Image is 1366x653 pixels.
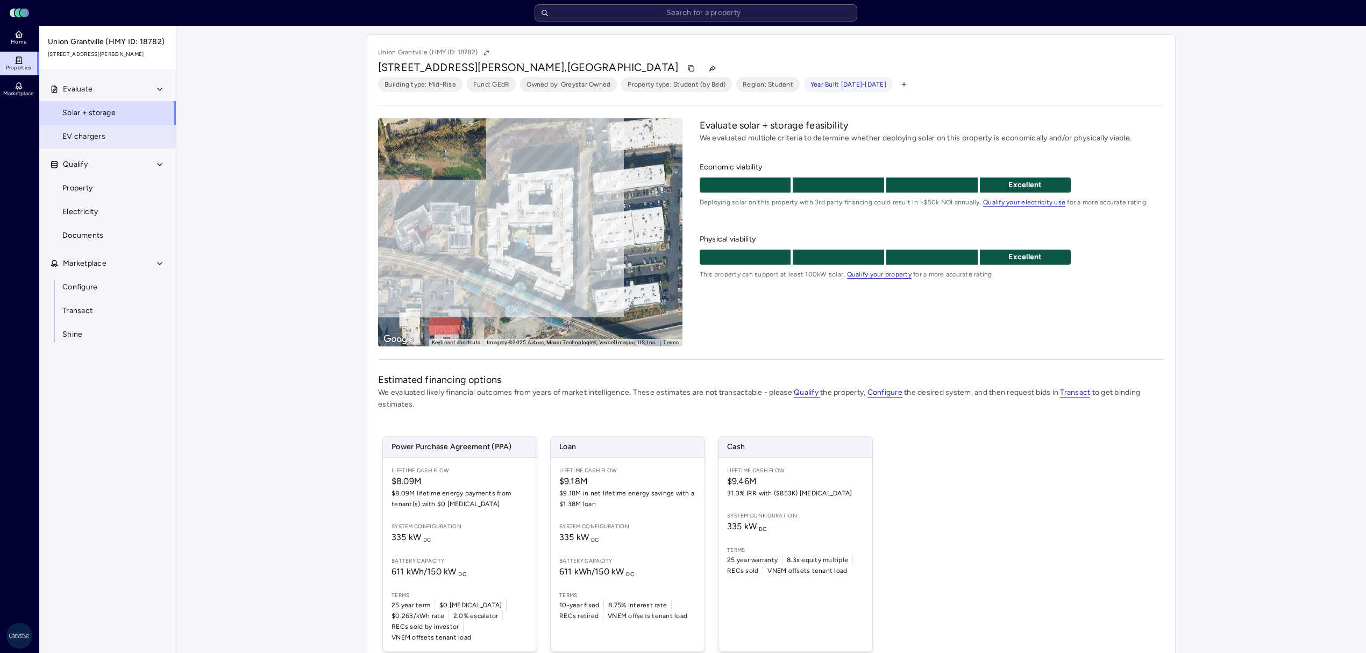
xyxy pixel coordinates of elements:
span: This property can support at least 100kW solar. for a more accurate rating. [700,269,1164,280]
span: Configure [867,388,902,398]
span: Documents [62,230,103,242]
a: Qualify [794,388,820,397]
span: 25 year term [392,600,430,611]
span: Transact [1060,388,1090,398]
span: Building type: Mid-Rise [385,79,456,90]
sub: DC [759,526,767,533]
p: Union Grantville (HMY ID: 18782) [378,46,494,60]
span: Imagery ©2025 Airbus, Maxar Technologies, Vexcel Imaging US, Inc. [487,339,657,345]
span: Deploying solar on this property with 3rd party financing could result in >$50k NOI annually. for... [700,197,1164,208]
button: Property type: Student (by Bed) [621,77,732,92]
span: Loan [551,437,705,457]
span: 31.3% IRR with ($853K) [MEDICAL_DATA] [727,488,864,499]
button: Qualify [39,153,177,176]
input: Search for a property [535,4,857,22]
span: 8.75% interest rate [608,600,667,611]
span: Configure [62,281,97,293]
span: 335 kW [392,532,431,542]
span: Evaluate [63,83,93,95]
span: VNEM offsets tenant load [767,565,847,576]
a: Open this area in Google Maps (opens a new window) [381,332,416,346]
span: Qualify your property [847,271,912,279]
a: CashLifetime Cash Flow$9.46M31.3% IRR with ($853K) [MEDICAL_DATA]System configuration335 kW DCTer... [718,436,873,652]
span: $8.09M [392,475,528,488]
p: We evaluated multiple criteria to determine whether deploying solar on this property is economica... [700,132,1164,144]
span: Economic viability [700,161,1164,173]
a: Qualify your electricity use [983,198,1065,206]
sub: DC [626,571,634,578]
span: Home [11,39,26,45]
span: 335 kW [559,532,599,542]
span: $8.09M lifetime energy payments from tenant(s) with $0 [MEDICAL_DATA] [392,488,528,509]
span: 611 kWh / 150 kW [392,566,466,577]
span: VNEM offsets tenant load [608,611,687,621]
span: Qualify [794,388,820,398]
span: Year Built [DATE]-[DATE] [810,79,886,90]
h2: Evaluate solar + storage feasibility [700,118,1164,132]
span: Property type: Student (by Bed) [628,79,725,90]
a: Transact [1060,388,1090,397]
sub: DC [423,536,431,543]
span: System configuration [392,522,528,531]
span: 8.3x equity multiple [787,555,848,565]
span: $0 [MEDICAL_DATA] [439,600,502,611]
img: Google [381,332,416,346]
p: Excellent [980,251,1071,263]
a: Shine [39,323,176,346]
sub: DC [591,536,599,543]
span: Transact [62,305,93,317]
span: RECs sold by investor [392,621,459,632]
span: [STREET_ADDRESS][PERSON_NAME], [378,61,567,74]
a: Documents [39,224,176,247]
span: [STREET_ADDRESS][PERSON_NAME] [48,50,168,59]
span: Physical viability [700,233,1164,245]
span: Marketplace [3,90,33,97]
button: Marketplace [39,252,177,275]
a: Transact [39,299,176,323]
p: Excellent [980,179,1071,191]
button: Year Built [DATE]-[DATE] [804,77,893,92]
a: Solar + storage [39,101,176,125]
span: Owned by: Greystar Owned [527,79,610,90]
span: 335 kW [727,521,767,531]
button: Evaluate [39,77,177,101]
span: Terms [727,546,864,555]
button: Fund: GEdR [467,77,516,92]
span: System configuration [559,522,696,531]
span: Qualify [63,159,88,171]
a: Configure [867,388,902,397]
a: LoanLifetime Cash Flow$9.18M$9.18M in net lifetime energy savings with a $1.38M loanSystem config... [550,436,705,652]
span: Battery capacity [559,557,696,565]
span: $9.18M [559,475,696,488]
span: Marketplace [63,258,106,269]
span: Terms [392,591,528,600]
span: 10-year fixed [559,600,599,611]
span: EV chargers [62,131,105,143]
span: Power Purchase Agreement (PPA) [383,437,537,457]
span: Fund: GEdR [473,79,510,90]
span: 2.0% escalator [453,611,499,621]
span: Cash [718,437,872,457]
span: Solar + storage [62,107,116,119]
span: Lifetime Cash Flow [559,466,696,475]
a: Configure [39,275,176,299]
a: Property [39,176,176,200]
span: Property [62,182,93,194]
span: Terms [559,591,696,600]
button: Building type: Mid-Rise [378,77,463,92]
span: $0.263/kWh rate [392,611,444,621]
span: Qualify your electricity use [983,198,1065,207]
span: $9.18M in net lifetime energy savings with a $1.38M loan [559,488,696,509]
span: Properties [6,65,32,71]
span: RECs retired [559,611,599,621]
span: Electricity [62,206,98,218]
span: Lifetime Cash Flow [392,466,528,475]
span: $9.46M [727,475,864,488]
button: Keyboard shortcuts [432,339,481,346]
span: RECs sold [727,565,758,576]
h2: Estimated financing options [378,373,1164,387]
span: System configuration [727,512,864,520]
a: Terms [663,339,679,345]
span: [GEOGRAPHIC_DATA] [567,61,679,74]
sub: DC [458,571,466,578]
